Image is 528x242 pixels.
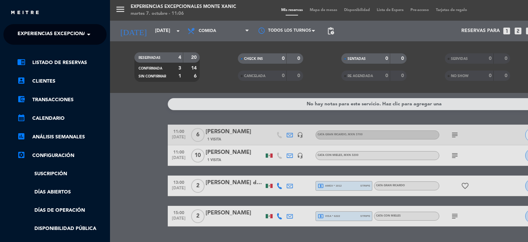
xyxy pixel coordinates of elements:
a: Disponibilidad pública [17,225,107,233]
a: account_boxClientes [17,77,107,85]
a: Días de Operación [17,207,107,214]
a: Configuración [17,151,107,160]
a: Días abiertos [17,188,107,196]
a: chrome_reader_modeListado de Reservas [17,59,107,67]
a: assessmentANÁLISIS SEMANALES [17,133,107,141]
i: calendar_month [17,114,25,122]
a: account_balance_walletTransacciones [17,96,107,104]
i: chrome_reader_mode [17,58,25,66]
i: assessment [17,132,25,140]
span: Experiencias Excepcionales Monte Xanic [18,27,131,42]
i: settings_applications [17,151,25,159]
a: Suscripción [17,170,107,178]
i: account_box [17,76,25,85]
a: calendar_monthCalendario [17,114,107,123]
img: MEITRE [10,10,40,15]
i: account_balance_wallet [17,95,25,103]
